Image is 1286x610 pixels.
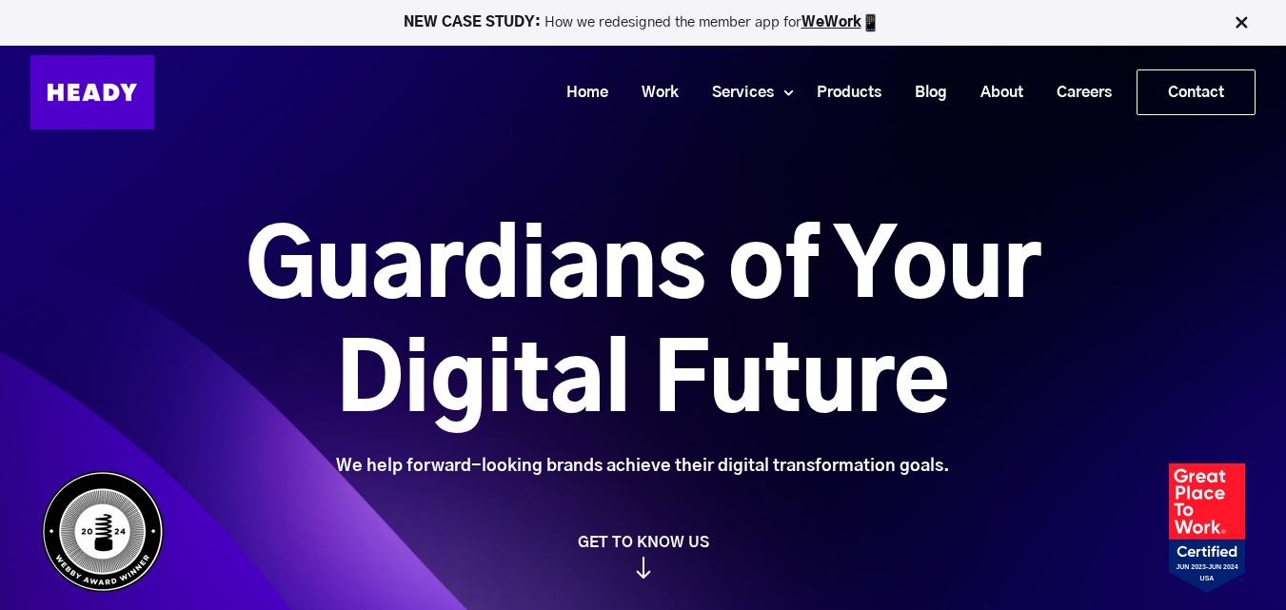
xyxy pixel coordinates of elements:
[1232,13,1251,32] img: Close Bar
[41,470,165,593] img: Heady_WebbyAward_Winner-4
[1138,70,1255,114] a: Contact
[636,557,651,579] img: arrow_down
[173,69,1256,115] div: Navigation Menu
[30,55,154,129] img: Heady_Logo_Web-01 (1)
[793,75,891,110] a: Products
[891,75,957,110] a: Blog
[31,533,1255,579] a: GET TO KNOW US
[139,212,1147,441] h1: Guardians of Your Digital Future
[801,15,861,30] a: WeWork
[1033,75,1121,110] a: Careers
[861,13,880,32] img: app emoji
[404,15,544,30] strong: NEW CASE STUDY:
[543,75,618,110] a: Home
[688,75,783,110] a: Services
[9,13,1277,32] p: How we redesigned the member app for
[957,75,1033,110] a: About
[139,456,1147,477] div: We help forward-looking brands achieve their digital transformation goals.
[1169,463,1245,593] img: Heady_2023_Certification_Badge
[618,75,688,110] a: Work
